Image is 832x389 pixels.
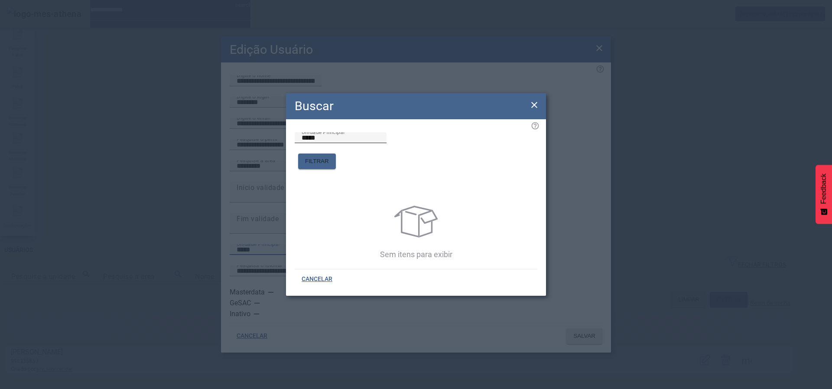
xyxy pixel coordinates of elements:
button: FILTRAR [298,154,336,169]
span: Feedback [820,173,828,204]
p: Sem itens para exibir [297,248,535,260]
button: CANCELAR [295,271,339,287]
mat-label: Unidade Principal [302,129,344,135]
button: Feedback - Mostrar pesquisa [816,165,832,224]
span: CANCELAR [302,275,332,284]
h2: Buscar [295,97,334,115]
span: FILTRAR [305,157,329,166]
